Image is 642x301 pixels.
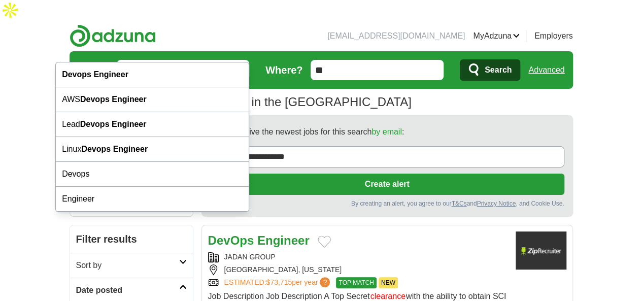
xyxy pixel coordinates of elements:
[477,200,516,207] a: Privacy Notice
[56,187,249,212] div: Engineer
[80,95,147,104] strong: Devops Engineer
[485,60,512,80] span: Search
[76,259,179,272] h2: Sort by
[70,253,193,278] a: Sort by
[516,231,566,270] img: Company logo
[208,233,254,247] strong: DevOps
[257,233,310,247] strong: Engineer
[266,278,292,286] span: $73,715
[56,87,249,112] div: AWS
[70,95,412,109] h1: Remote devops engineer Jobs in the [GEOGRAPHIC_DATA]
[81,145,148,153] strong: Devops Engineer
[56,162,249,187] div: Devops
[70,225,193,253] h2: Filter results
[371,127,402,136] a: by email
[318,236,331,248] button: Add to favorite jobs
[379,277,398,288] span: NEW
[62,70,128,79] strong: Devops Engineer
[70,24,156,47] img: Adzuna logo
[265,62,302,78] label: Where?
[528,60,564,80] a: Advanced
[208,233,310,247] a: DevOps Engineer
[56,137,249,162] div: Linux
[320,277,330,287] span: ?
[369,291,406,301] em: clearance
[208,252,508,262] div: JADAN GROUP
[451,200,466,207] a: T&Cs
[230,126,404,138] span: Receive the newest jobs for this search :
[76,284,179,296] h2: Date posted
[80,120,147,128] strong: Devops Engineer
[336,277,376,288] span: TOP MATCH
[210,174,564,195] button: Create alert
[208,264,508,275] div: [GEOGRAPHIC_DATA], [US_STATE]
[460,59,520,81] button: Search
[534,30,573,42] a: Employers
[473,30,520,42] a: MyAdzuna
[327,30,465,42] li: [EMAIL_ADDRESS][DOMAIN_NAME]
[210,199,564,208] div: By creating an alert, you agree to our and , and Cookie Use.
[56,112,249,137] div: Lead
[224,277,332,288] a: ESTIMATED:$73,715per year?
